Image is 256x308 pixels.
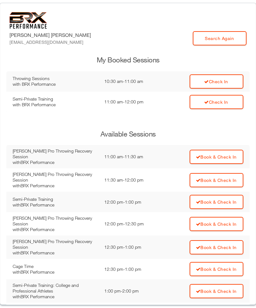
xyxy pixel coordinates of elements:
div: with BRX Performance [13,294,98,299]
a: Search Again [193,31,247,45]
div: with BRX Performance [13,202,98,208]
div: with BRX Performance [13,102,98,108]
td: 12:00 pm - 12:30 pm [101,212,164,235]
label: [PERSON_NAME] [PERSON_NAME] [9,31,91,45]
div: Semi-Private Training [13,96,98,102]
td: 1:00 pm - 2:00 pm [101,279,164,303]
div: with BRX Performance [13,183,98,189]
td: 11:00 am - 11:30 am [101,145,164,168]
a: Book & Check In [190,150,243,164]
td: 11:00 am - 12:00 pm [101,92,163,112]
a: Book & Check In [190,284,243,298]
div: [PERSON_NAME] Pro Throwing Recovery Session [13,215,98,227]
a: Check In [190,95,243,109]
h3: My Booked Sessions [6,55,250,65]
div: [PERSON_NAME] Pro Throwing Recovery Session [13,148,98,160]
td: 12:00 pm - 1:00 pm [101,192,164,212]
a: Check In [190,74,243,89]
div: [EMAIL_ADDRESS][DOMAIN_NAME] [9,39,91,45]
div: Semi-Private Training [13,196,98,202]
div: with BRX Performance [13,81,98,87]
div: Cage Time [13,264,98,269]
td: 12:30 pm - 1:00 pm [101,259,164,279]
div: with BRX Performance [13,269,98,275]
td: 10:30 am - 11:00 am [101,71,163,92]
a: Book & Check In [190,195,243,209]
div: [PERSON_NAME] Pro Throwing Recovery Session [13,171,98,183]
div: Semi-Private Training: College and Professional Athletes [13,282,98,294]
h3: Available Sessions [6,129,250,139]
td: 11:30 am - 12:00 pm [101,168,164,192]
div: with BRX Performance [13,227,98,232]
div: Throwing Sessions [13,76,98,81]
img: 6f7da32581c89ca25d665dc3aae533e4f14fe3ef_original.svg [9,12,47,29]
a: Book & Check In [190,173,243,187]
a: Book & Check In [190,240,243,254]
div: with BRX Performance [13,250,98,256]
a: Book & Check In [190,262,243,276]
div: with BRX Performance [13,160,98,165]
a: Book & Check In [190,217,243,231]
td: 12:30 pm - 1:00 pm [101,235,164,259]
div: [PERSON_NAME] Pro Throwing Recovery Session [13,239,98,250]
